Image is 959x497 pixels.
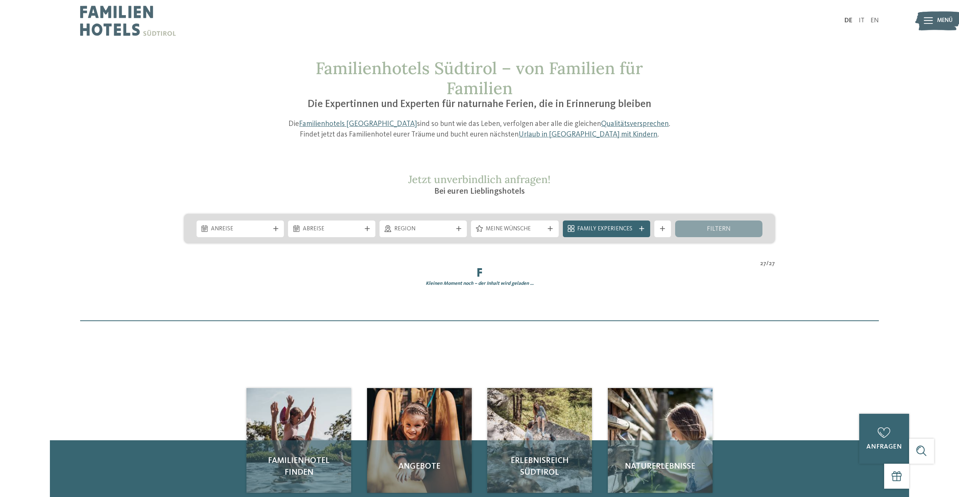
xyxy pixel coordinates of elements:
[769,260,775,268] span: 27
[608,388,713,493] img: Familienhotels gesucht? Hier findet ihr die besten!
[303,225,361,233] span: Abreise
[211,225,269,233] span: Anreise
[246,388,351,493] img: Familienhotels gesucht? Hier findet ihr die besten!
[577,225,635,233] span: Family Experiences
[608,388,713,493] a: Familienhotels gesucht? Hier findet ihr die besten! Naturerlebnisse
[859,17,864,24] a: IT
[601,120,669,128] a: Qualitätsversprechen
[434,187,525,196] span: Bei euren Lieblingshotels
[487,388,592,493] a: Familienhotels gesucht? Hier findet ihr die besten! Erlebnisreich Südtirol
[255,455,343,478] span: Familienhotel finden
[519,131,657,138] a: Urlaub in [GEOGRAPHIC_DATA] mit Kindern
[844,17,852,24] a: DE
[282,119,677,140] p: Die sind so bunt wie das Leben, verfolgen aber alle die gleichen . Findet jetzt das Familienhotel...
[766,260,769,268] span: /
[394,225,452,233] span: Region
[871,17,879,24] a: EN
[486,225,544,233] span: Meine Wünsche
[316,57,643,99] span: Familienhotels Südtirol – von Familien für Familien
[859,414,909,464] a: anfragen
[937,17,953,25] span: Menü
[496,455,584,478] span: Erlebnisreich Südtirol
[299,120,417,128] a: Familienhotels [GEOGRAPHIC_DATA]
[408,172,550,186] span: Jetzt unverbindlich anfragen!
[367,388,472,493] a: Familienhotels gesucht? Hier findet ihr die besten! Angebote
[487,388,592,493] img: Familienhotels gesucht? Hier findet ihr die besten!
[866,444,902,450] span: anfragen
[375,461,463,472] span: Angebote
[760,260,766,268] span: 27
[367,388,472,493] img: Familienhotels gesucht? Hier findet ihr die besten!
[308,99,651,110] span: Die Expertinnen und Experten für naturnahe Ferien, die in Erinnerung bleiben
[616,461,704,472] span: Naturerlebnisse
[178,280,781,287] div: Kleinen Moment noch – der Inhalt wird geladen …
[246,388,351,493] a: Familienhotels gesucht? Hier findet ihr die besten! Familienhotel finden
